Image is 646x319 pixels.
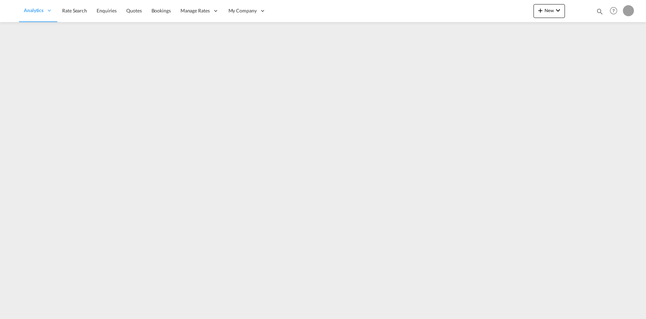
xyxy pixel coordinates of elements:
[180,7,210,14] span: Manage Rates
[534,4,565,18] button: icon-plus 400-fgNewicon-chevron-down
[596,8,604,15] md-icon: icon-magnify
[596,8,604,18] div: icon-magnify
[608,5,619,17] span: Help
[554,6,562,14] md-icon: icon-chevron-down
[126,8,141,13] span: Quotes
[97,8,117,13] span: Enquiries
[536,8,562,13] span: New
[24,7,43,14] span: Analytics
[151,8,171,13] span: Bookings
[62,8,87,13] span: Rate Search
[608,5,623,17] div: Help
[536,6,545,14] md-icon: icon-plus 400-fg
[228,7,257,14] span: My Company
